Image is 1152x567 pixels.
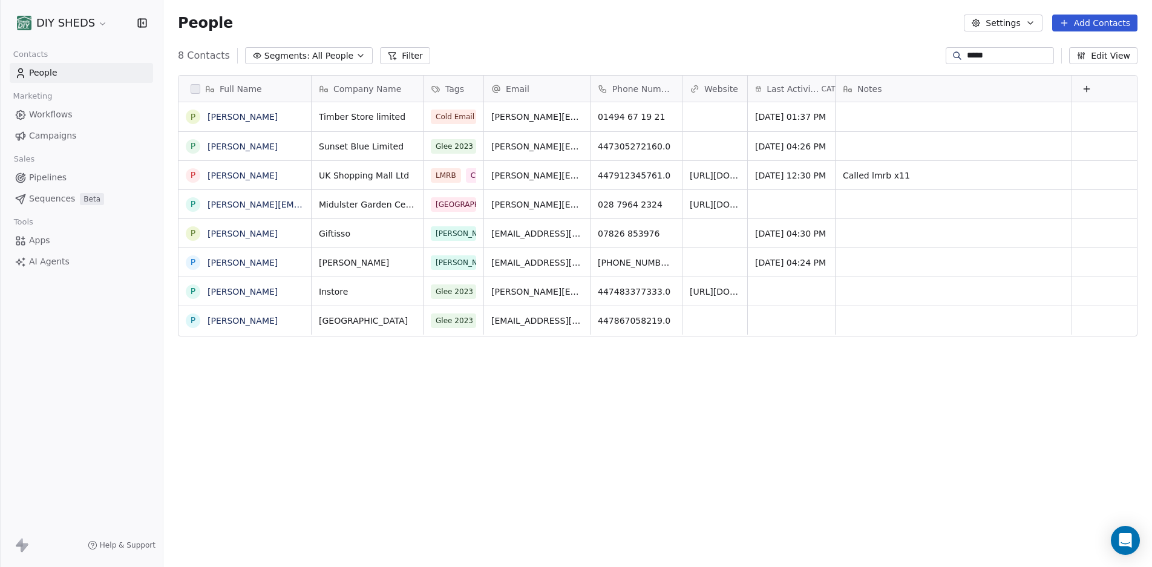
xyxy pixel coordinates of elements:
span: Email [506,83,529,95]
span: Contacts [8,45,53,64]
span: 028 7964 2324 [598,198,675,211]
a: SequencesBeta [10,189,153,209]
span: Tools [8,213,38,231]
a: People [10,63,153,83]
span: Workflows [29,108,73,121]
span: Company Name [333,83,401,95]
span: Website [704,83,738,95]
span: Called lmrb x11 [843,169,1064,182]
img: shedsdiy.jpg [17,16,31,30]
a: [PERSON_NAME] [208,112,278,122]
span: 447867058219.0 [598,315,675,327]
div: Notes [836,76,1072,102]
span: [GEOGRAPHIC_DATA] [319,315,416,327]
a: Campaigns [10,126,153,146]
span: Glee 2023 [431,284,476,299]
span: 07826 853976 [598,228,675,240]
span: [DATE] 01:37 PM [755,111,828,123]
span: [DATE] 04:26 PM [755,140,828,152]
button: Filter [380,47,430,64]
span: [PHONE_NUMBER] [598,257,675,269]
span: Giftisso [319,228,416,240]
span: [DATE] 12:30 PM [755,169,828,182]
span: Campaigns [29,129,76,142]
span: [PERSON_NAME][EMAIL_ADDRESS][PERSON_NAME][DOMAIN_NAME] [491,286,583,298]
div: p [191,198,195,211]
span: People [29,67,57,79]
button: DIY SHEDS [15,13,110,33]
span: Glee 2023 [431,139,476,154]
div: Company Name [312,76,423,102]
a: Workflows [10,105,153,125]
a: AI Agents [10,252,153,272]
span: DIY SHEDS [36,15,95,31]
span: [PERSON_NAME] Dead Contacts [431,255,476,270]
a: [PERSON_NAME][EMAIL_ADDRESS][DOMAIN_NAME] [208,200,426,209]
span: Cold Email [431,110,476,124]
span: LMRB [431,168,461,183]
span: [PERSON_NAME][EMAIL_ADDRESS][DOMAIN_NAME] [491,198,583,211]
span: Segments: [264,50,310,62]
a: Pipelines [10,168,153,188]
span: Last Activity Date [767,83,819,95]
button: Edit View [1069,47,1137,64]
span: Apps [29,234,50,247]
div: P [191,314,195,327]
span: Full Name [220,83,262,95]
span: 447305272160.0 [598,140,675,152]
a: [PERSON_NAME] [208,229,278,238]
span: Help & Support [100,540,155,550]
a: [URL][DOMAIN_NAME] [690,287,784,297]
span: [PERSON_NAME] Dead Contacts [431,226,476,241]
div: Website [682,76,747,102]
div: P [191,256,195,269]
span: [EMAIL_ADDRESS][DOMAIN_NAME] [491,228,583,240]
span: Glee 2023 [431,313,476,328]
span: Beta [80,193,104,205]
span: CB [466,168,486,183]
div: P [191,140,195,152]
div: Tags [424,76,483,102]
span: [PERSON_NAME] [319,257,416,269]
a: [URL][DOMAIN_NAME] [690,200,784,209]
span: 01494 67 19 21 [598,111,675,123]
span: Pipelines [29,171,67,184]
div: Open Intercom Messenger [1111,526,1140,555]
a: Help & Support [88,540,155,550]
span: [PERSON_NAME][EMAIL_ADDRESS][DOMAIN_NAME] [491,111,583,123]
a: Apps [10,231,153,251]
span: Sequences [29,192,75,205]
div: P [191,169,195,182]
a: [PERSON_NAME] [208,171,278,180]
span: UK Shopping Mall Ltd [319,169,416,182]
button: Add Contacts [1052,15,1137,31]
span: Sales [8,150,40,168]
span: 447483377333.0 [598,286,675,298]
span: Phone Number [612,83,675,95]
div: grid [178,102,312,546]
div: Last Activity DateCAT [748,76,835,102]
div: Phone Number [591,76,682,102]
span: [EMAIL_ADDRESS][DOMAIN_NAME] [491,315,583,327]
span: [PERSON_NAME][EMAIL_ADDRESS][DOMAIN_NAME] [491,169,583,182]
span: Notes [857,83,882,95]
div: P [191,111,195,123]
a: [PERSON_NAME] [208,258,278,267]
span: 8 Contacts [178,48,230,63]
div: P [191,227,195,240]
a: [PERSON_NAME] [208,142,278,151]
div: P [191,285,195,298]
div: Full Name [178,76,311,102]
span: AI Agents [29,255,70,268]
a: [PERSON_NAME] [208,287,278,297]
span: [DATE] 04:30 PM [755,228,828,240]
span: Sunset Blue Limited [319,140,416,152]
span: Tags [445,83,464,95]
button: Settings [964,15,1042,31]
span: 447912345761.0 [598,169,675,182]
a: [URL][DOMAIN_NAME] [690,171,784,180]
span: [GEOGRAPHIC_DATA] [431,197,476,212]
span: Timber Store limited [319,111,416,123]
a: [PERSON_NAME] [208,316,278,326]
div: grid [312,102,1138,546]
